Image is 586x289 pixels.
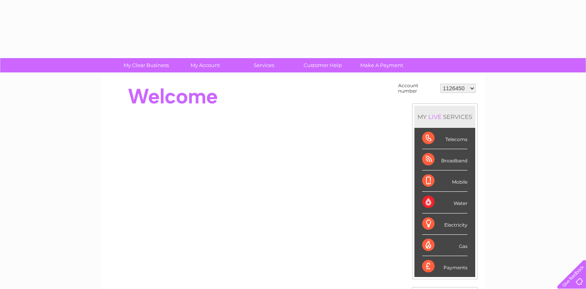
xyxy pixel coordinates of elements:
[350,58,414,72] a: Make A Payment
[422,213,467,235] div: Electricity
[422,235,467,256] div: Gas
[422,192,467,213] div: Water
[173,58,237,72] a: My Account
[422,149,467,170] div: Broadband
[232,58,296,72] a: Services
[422,128,467,149] div: Telecoms
[291,58,355,72] a: Customer Help
[422,170,467,192] div: Mobile
[396,81,438,96] td: Account number
[427,113,443,120] div: LIVE
[114,58,178,72] a: My Clear Business
[422,256,467,277] div: Payments
[414,106,475,128] div: MY SERVICES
